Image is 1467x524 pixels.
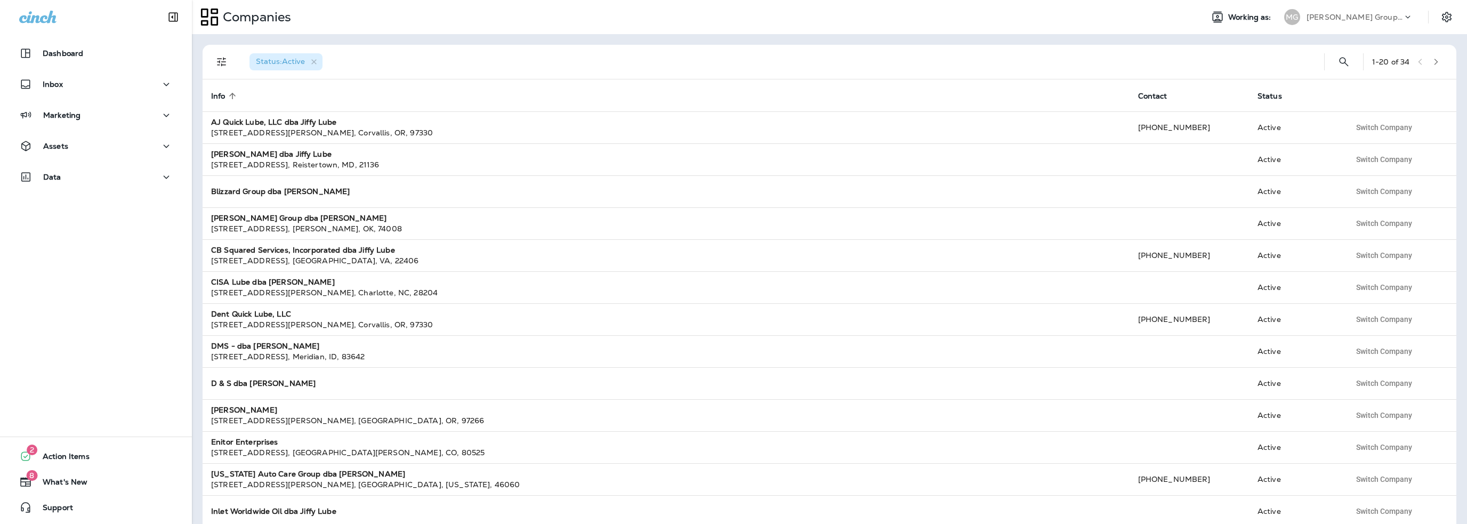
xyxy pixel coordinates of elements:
button: Switch Company [1350,471,1418,487]
p: Assets [43,142,68,150]
div: [STREET_ADDRESS][PERSON_NAME] , [GEOGRAPHIC_DATA] , OR , 97266 [211,415,1121,426]
span: Info [211,92,225,101]
span: 8 [26,470,37,481]
strong: DMS - dba [PERSON_NAME] [211,341,319,351]
button: Switch Company [1350,311,1418,327]
span: Switch Company [1356,284,1412,291]
span: Switch Company [1356,316,1412,323]
td: Active [1249,399,1342,431]
p: [PERSON_NAME] Group dba [PERSON_NAME] [1307,13,1402,21]
td: Active [1249,463,1342,495]
span: Contact [1138,91,1181,101]
span: Switch Company [1356,412,1412,419]
button: 8What's New [11,471,181,493]
span: Action Items [32,452,90,465]
strong: Enitor Enterprises [211,437,278,447]
button: Collapse Sidebar [158,6,188,28]
span: Switch Company [1356,380,1412,387]
span: Switch Company [1356,507,1412,515]
span: Switch Company [1356,444,1412,451]
span: Status [1258,91,1296,101]
strong: Blizzard Group dba [PERSON_NAME] [211,187,350,196]
strong: CISA Lube dba [PERSON_NAME] [211,277,335,287]
button: Switch Company [1350,247,1418,263]
div: [STREET_ADDRESS][PERSON_NAME] , Corvallis , OR , 97330 [211,127,1121,138]
td: Active [1249,207,1342,239]
p: Inbox [43,80,63,88]
strong: CB Squared Services, Incorporated dba Jiffy Lube [211,245,395,255]
td: Active [1249,239,1342,271]
button: Switch Company [1350,151,1418,167]
span: Switch Company [1356,252,1412,259]
div: [STREET_ADDRESS] , Meridian , ID , 83642 [211,351,1121,362]
strong: [PERSON_NAME] dba Jiffy Lube [211,149,332,159]
span: Working as: [1228,13,1273,22]
strong: [US_STATE] Auto Care Group dba [PERSON_NAME] [211,469,405,479]
button: Switch Company [1350,183,1418,199]
strong: AJ Quick Lube, LLC dba Jiffy Lube [211,117,337,127]
div: [STREET_ADDRESS][PERSON_NAME] , Corvallis , OR , 97330 [211,319,1121,330]
div: [STREET_ADDRESS][PERSON_NAME] , [GEOGRAPHIC_DATA] , [US_STATE] , 46060 [211,479,1121,490]
button: Filters [211,51,232,72]
p: Companies [219,9,291,25]
button: Inbox [11,74,181,95]
button: Switch Company [1350,407,1418,423]
button: Switch Company [1350,439,1418,455]
div: [STREET_ADDRESS] , [GEOGRAPHIC_DATA][PERSON_NAME] , CO , 80525 [211,447,1121,458]
button: Switch Company [1350,503,1418,519]
div: 1 - 20 of 34 [1372,58,1409,66]
td: Active [1249,143,1342,175]
td: Active [1249,303,1342,335]
div: [STREET_ADDRESS] , Reistertown , MD , 21136 [211,159,1121,170]
td: Active [1249,111,1342,143]
div: [STREET_ADDRESS] , [GEOGRAPHIC_DATA] , VA , 22406 [211,255,1121,266]
button: Switch Company [1350,279,1418,295]
strong: [PERSON_NAME] [211,405,277,415]
span: Switch Company [1356,348,1412,355]
strong: [PERSON_NAME] Group dba [PERSON_NAME] [211,213,386,223]
strong: Dent Quick Lube, LLC [211,309,291,319]
strong: D & S dba [PERSON_NAME] [211,378,316,388]
button: Assets [11,135,181,157]
td: Active [1249,431,1342,463]
span: 2 [27,445,37,455]
span: What's New [32,478,87,490]
button: Marketing [11,104,181,126]
p: Dashboard [43,49,83,58]
p: Marketing [43,111,80,119]
div: MG [1284,9,1300,25]
p: Data [43,173,61,181]
td: Active [1249,367,1342,399]
td: Active [1249,271,1342,303]
button: Dashboard [11,43,181,64]
button: Data [11,166,181,188]
td: [PHONE_NUMBER] [1130,239,1249,271]
span: Status [1258,92,1282,101]
span: Contact [1138,92,1167,101]
button: Settings [1437,7,1456,27]
button: Support [11,497,181,518]
button: Switch Company [1350,375,1418,391]
div: Status:Active [249,53,323,70]
button: Search Companies [1333,51,1355,72]
td: Active [1249,175,1342,207]
td: Active [1249,335,1342,367]
span: Switch Company [1356,188,1412,195]
span: Info [211,91,239,101]
div: [STREET_ADDRESS][PERSON_NAME] , Charlotte , NC , 28204 [211,287,1121,298]
span: Support [32,503,73,516]
button: Switch Company [1350,215,1418,231]
div: [STREET_ADDRESS] , [PERSON_NAME] , OK , 74008 [211,223,1121,234]
span: Switch Company [1356,220,1412,227]
span: Switch Company [1356,124,1412,131]
td: [PHONE_NUMBER] [1130,463,1249,495]
button: 2Action Items [11,446,181,467]
span: Switch Company [1356,156,1412,163]
span: Status : Active [256,57,305,66]
button: Switch Company [1350,119,1418,135]
td: [PHONE_NUMBER] [1130,303,1249,335]
span: Switch Company [1356,475,1412,483]
strong: Inlet Worldwide Oil dba Jiffy Lube [211,506,336,516]
td: [PHONE_NUMBER] [1130,111,1249,143]
button: Switch Company [1350,343,1418,359]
